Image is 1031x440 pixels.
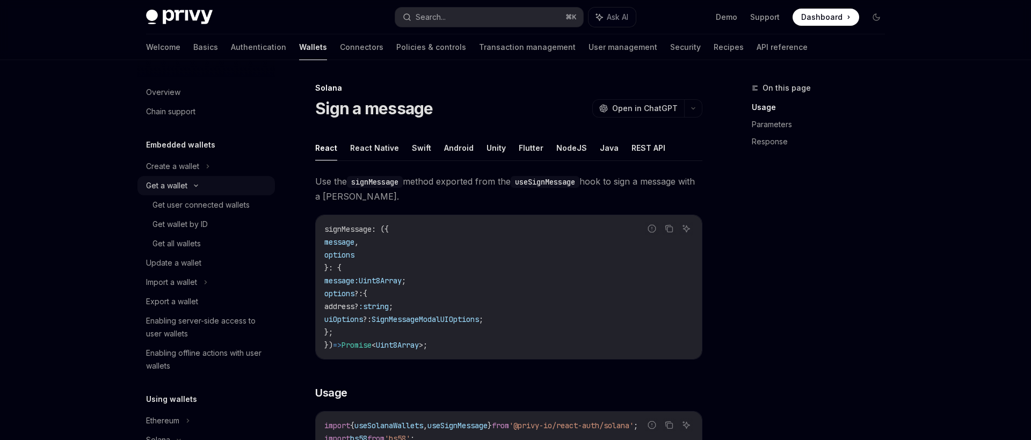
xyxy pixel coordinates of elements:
[324,237,354,247] span: message
[137,83,275,102] a: Overview
[146,414,179,427] div: Ethereum
[589,34,657,60] a: User management
[716,12,737,23] a: Demo
[315,83,702,93] div: Solana
[752,116,894,133] a: Parameters
[679,418,693,432] button: Ask AI
[153,237,201,250] div: Get all wallets
[396,34,466,60] a: Policies & controls
[801,12,843,23] span: Dashboard
[389,302,393,311] span: ;
[146,160,199,173] div: Create a wallet
[359,276,402,285] span: Uint8Array
[347,176,403,188] code: signMessage
[645,222,659,236] button: Report incorrect code
[146,256,201,269] div: Update a wallet
[137,311,275,343] a: Enabling server-side access to user wallets
[146,86,180,99] div: Overview
[153,199,250,211] div: Get user connected wallets
[488,421,492,430] span: }
[359,302,363,311] span: :
[315,385,347,400] span: Usage
[589,8,636,27] button: Ask AI
[444,135,474,160] button: Android
[372,314,479,324] span: SignMessageModalUIOptions
[419,340,423,350] span: >
[137,292,275,311] a: Export a wallet
[757,34,808,60] a: API reference
[324,263,342,273] span: }: {
[363,289,367,298] span: {
[350,135,399,160] button: React Native
[556,135,587,160] button: NodeJS
[342,340,372,350] span: Promise
[354,289,363,298] span: ?:
[146,138,215,151] h5: Embedded wallets
[231,34,286,60] a: Authentication
[750,12,780,23] a: Support
[793,9,859,26] a: Dashboard
[631,135,665,160] button: REST API
[662,222,676,236] button: Copy the contents from the code block
[752,133,894,150] a: Response
[146,34,180,60] a: Welcome
[509,421,634,430] span: '@privy-io/react-auth/solana'
[479,314,483,324] span: ;
[519,135,543,160] button: Flutter
[670,34,701,60] a: Security
[427,421,488,430] span: useSignMessage
[372,340,376,350] span: <
[600,135,619,160] button: Java
[146,314,268,340] div: Enabling server-side access to user wallets
[487,135,506,160] button: Unity
[363,314,372,324] span: ?:
[479,34,576,60] a: Transaction management
[324,314,363,324] span: uiOptions
[340,34,383,60] a: Connectors
[137,234,275,253] a: Get all wallets
[612,103,678,114] span: Open in ChatGPT
[714,34,744,60] a: Recipes
[662,418,676,432] button: Copy the contents from the code block
[634,421,638,430] span: ;
[324,289,354,298] span: options
[679,222,693,236] button: Ask AI
[324,421,350,430] span: import
[565,13,577,21] span: ⌘ K
[350,421,354,430] span: {
[324,250,354,260] span: options
[763,82,811,94] span: On this page
[592,99,684,118] button: Open in ChatGPT
[137,253,275,273] a: Update a wallet
[324,276,359,285] span: message:
[324,327,333,337] span: };
[193,34,218,60] a: Basics
[137,195,275,215] a: Get user connected wallets
[354,421,423,430] span: useSolanaWallets
[372,224,389,234] span: : ({
[137,215,275,234] a: Get wallet by ID
[607,12,628,23] span: Ask AI
[146,295,198,308] div: Export a wallet
[645,418,659,432] button: Report incorrect code
[146,347,268,372] div: Enabling offline actions with user wallets
[324,302,359,311] span: address?
[146,10,213,25] img: dark logo
[146,393,197,406] h5: Using wallets
[324,340,333,350] span: })
[395,8,583,27] button: Search...⌘K
[333,340,342,350] span: =>
[146,276,197,289] div: Import a wallet
[315,99,433,118] h1: Sign a message
[153,218,208,231] div: Get wallet by ID
[423,340,427,350] span: ;
[137,343,275,376] a: Enabling offline actions with user wallets
[511,176,579,188] code: useSignMessage
[416,11,446,24] div: Search...
[354,237,359,247] span: ,
[315,174,702,204] span: Use the method exported from the hook to sign a message with a [PERSON_NAME].
[412,135,431,160] button: Swift
[423,421,427,430] span: ,
[752,99,894,116] a: Usage
[363,302,389,311] span: string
